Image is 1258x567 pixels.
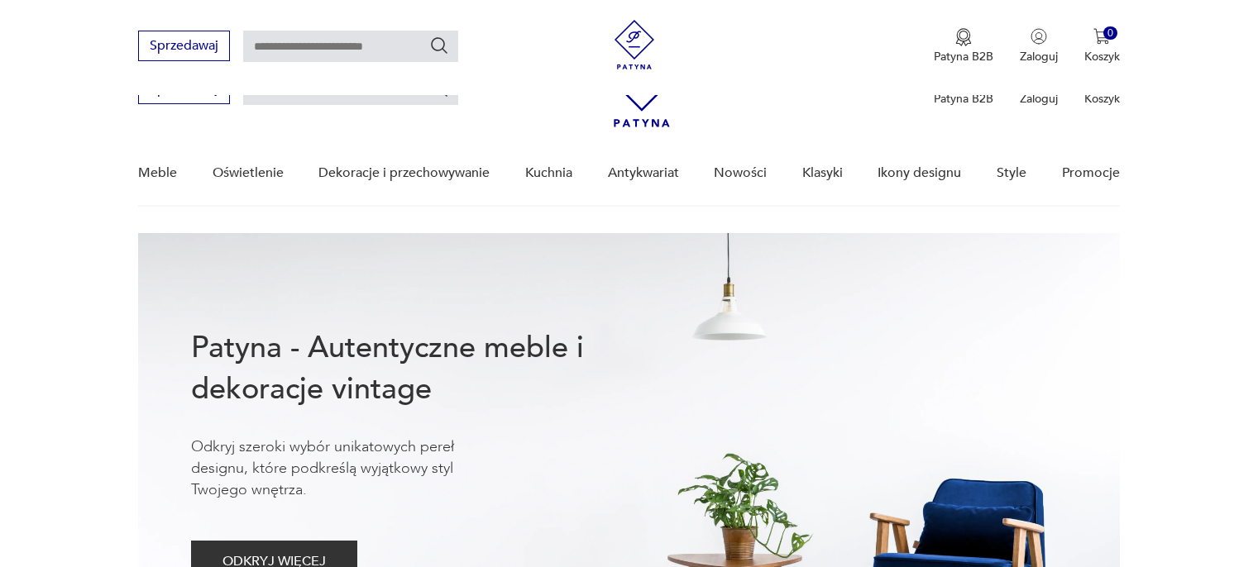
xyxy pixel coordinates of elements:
[138,141,177,205] a: Meble
[213,141,284,205] a: Oświetlenie
[1084,91,1120,107] p: Koszyk
[934,91,993,107] p: Patyna B2B
[934,28,993,64] a: Ikona medaluPatyna B2B
[714,141,767,205] a: Nowości
[997,141,1026,205] a: Style
[318,141,490,205] a: Dekoracje i przechowywanie
[878,141,961,205] a: Ikony designu
[1020,49,1058,64] p: Zaloguj
[138,41,230,53] a: Sprzedawaj
[934,49,993,64] p: Patyna B2B
[1093,28,1110,45] img: Ikona koszyka
[1031,28,1047,45] img: Ikonka użytkownika
[802,141,843,205] a: Klasyki
[138,31,230,61] button: Sprzedawaj
[191,327,638,410] h1: Patyna - Autentyczne meble i dekoracje vintage
[610,20,659,69] img: Patyna - sklep z meblami i dekoracjami vintage
[1084,28,1120,64] button: 0Koszyk
[1020,28,1058,64] button: Zaloguj
[1103,26,1117,40] div: 0
[955,28,972,46] img: Ikona medalu
[1062,141,1120,205] a: Promocje
[191,436,505,501] p: Odkryj szeroki wybór unikatowych pereł designu, które podkreślą wyjątkowy styl Twojego wnętrza.
[608,141,679,205] a: Antykwariat
[934,28,993,64] button: Patyna B2B
[429,36,449,55] button: Szukaj
[525,141,572,205] a: Kuchnia
[1084,49,1120,64] p: Koszyk
[138,84,230,96] a: Sprzedawaj
[1020,91,1058,107] p: Zaloguj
